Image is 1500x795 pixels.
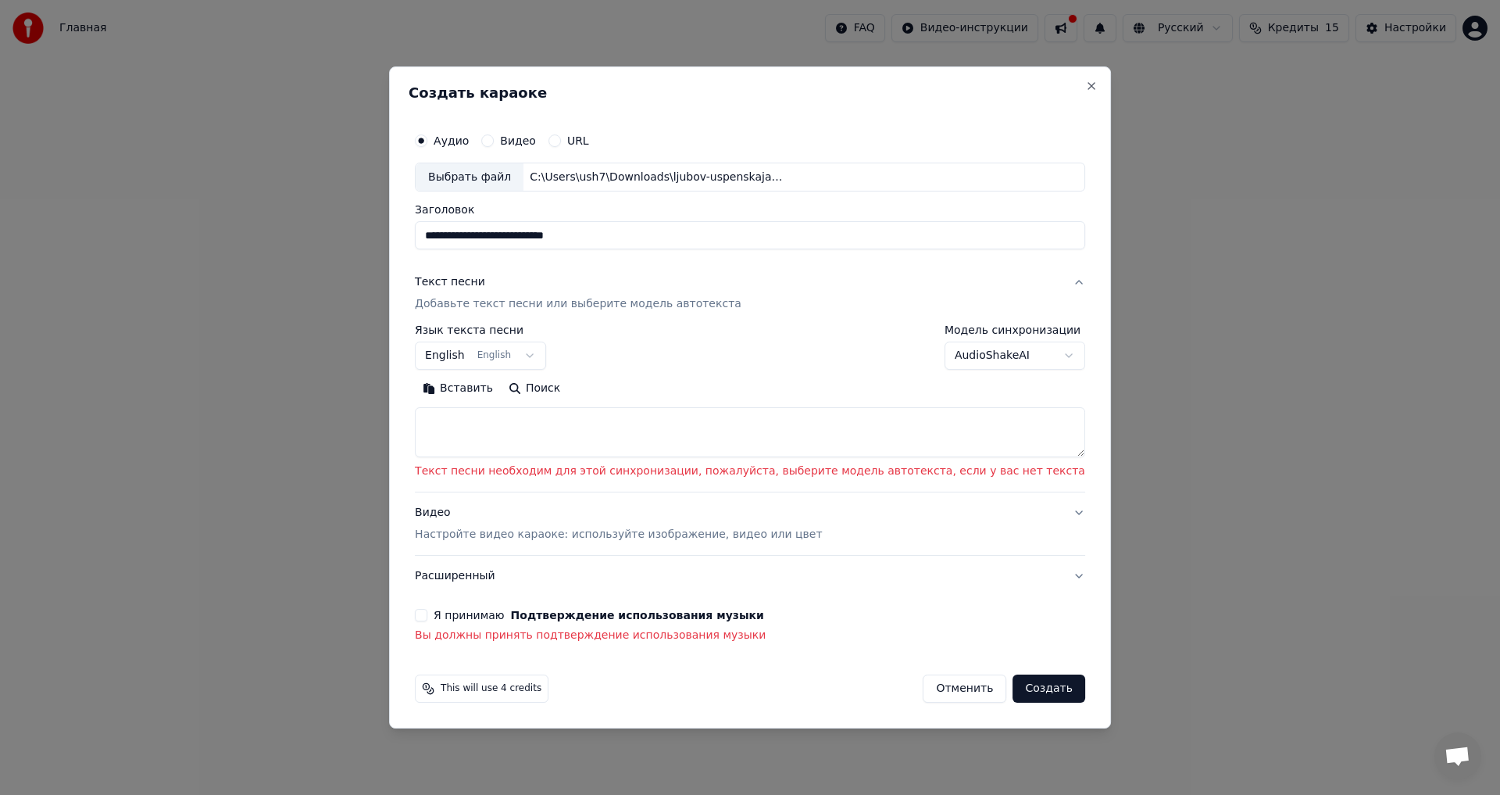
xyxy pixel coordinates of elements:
div: Текст песни [415,275,485,291]
p: Текст песни необходим для этой синхронизации, пожалуйста, выберите модель автотекста, если у вас ... [415,464,1085,480]
div: C:\Users\ush7\Downloads\ljubov-uspenskaja-po-poljushku.mp3 [523,170,789,185]
label: Язык текста песни [415,325,546,336]
button: Поиск [501,377,568,402]
label: Я принимаю [434,610,764,621]
button: Текст песниДобавьте текст песни или выберите модель автотекста [415,263,1085,325]
p: Вы должны принять подтверждение использования музыки [415,628,1085,643]
label: URL [567,135,589,146]
button: Расширенный [415,556,1085,596]
label: Аудио [434,135,469,146]
button: Создать [1012,675,1084,703]
p: Настройте видео караоке: используйте изображение, видео или цвет [415,527,822,543]
h2: Создать караоке [409,86,1091,100]
button: Вставить [415,377,501,402]
label: Видео [500,135,536,146]
div: Видео [415,506,822,543]
span: This will use 4 credits [441,682,541,695]
label: Заголовок [415,205,1085,216]
label: Модель синхронизации [945,325,1085,336]
div: Текст песниДобавьте текст песни или выберите модель автотекста [415,325,1085,492]
div: Выбрать файл [416,163,523,192]
button: Отменить [923,675,1006,703]
button: ВидеоНастройте видео караоке: используйте изображение, видео или цвет [415,493,1085,556]
p: Добавьте текст песни или выберите модель автотекста [415,297,741,313]
button: Я принимаю [511,610,764,621]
